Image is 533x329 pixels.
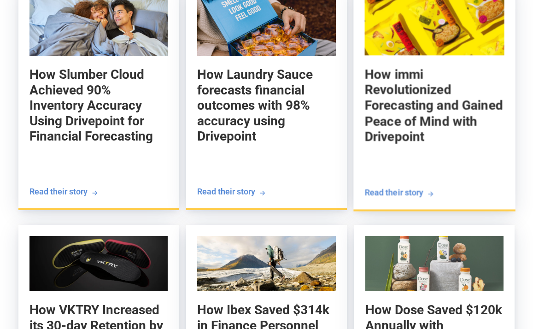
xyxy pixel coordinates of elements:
img: How Ibex Saved $314k in Finance Personnel Costs with Drivepoint [197,236,335,291]
iframe: Chat Widget [487,285,533,329]
h5: How Slumber Cloud Achieved 90% Inventory Accuracy Using Drivepoint for Financial Forecasting [29,67,168,144]
img: How Dose Saved $120k Annually with Drivepoint [365,236,504,291]
h5: How Laundry Sauce forecasts financial outcomes with 98% accuracy using Drivepoint [197,67,335,144]
img: How VKTRY Increased its 30-day Retention by 10% with Drivepoint [29,236,168,291]
div: Read their story [29,186,88,197]
h5: How immi Revolutionized Forecasting and Gained Peace of Mind with Drivepoint [364,66,504,145]
div: Read their story [197,186,255,197]
div: Read their story [364,187,423,198]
